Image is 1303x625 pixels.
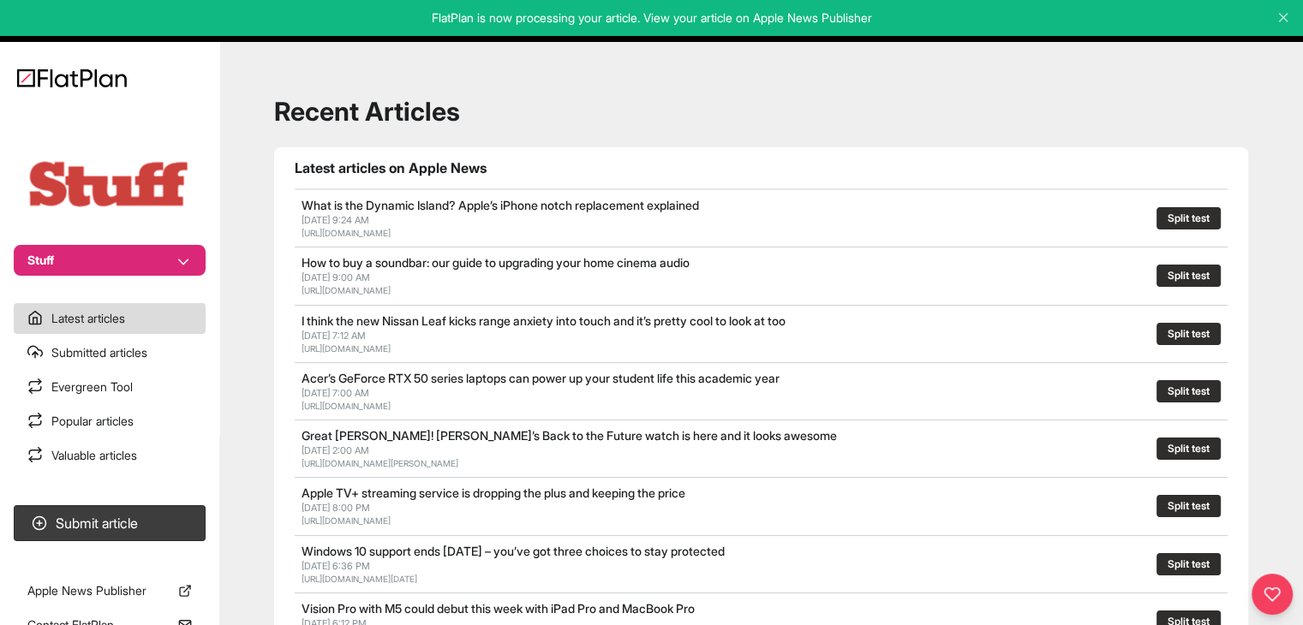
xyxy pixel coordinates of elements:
button: Split test [1157,437,1221,460]
a: Vision Pro with M5 could debut this week with iPad Pro and MacBook Pro [302,601,695,616]
a: Valuable articles [14,440,206,471]
button: Submit article [14,505,206,541]
h1: Latest articles on Apple News [295,158,1228,178]
span: [DATE] 9:24 AM [302,214,369,226]
p: FlatPlan is now processing your article. View your article on Apple News Publisher [12,9,1291,27]
a: I think the new Nissan Leaf kicks range anxiety into touch and it’s pretty cool to look at too [302,313,786,328]
a: [URL][DOMAIN_NAME] [302,285,391,295]
span: [DATE] 9:00 AM [302,271,370,283]
button: Split test [1157,380,1221,402]
span: [DATE] 2:00 AM [302,444,369,456]
button: Split test [1157,553,1221,575]
a: How to buy a soundbar: our guide to upgrading your home cinema audio [302,255,690,270]
button: Stuff [14,245,206,276]
button: Split test [1157,495,1221,517]
a: Apple TV+ streaming service is dropping the plus and keeping the price [302,485,685,500]
a: Windows 10 support ends [DATE] – you’ve got three choices to stay protected [302,544,725,558]
a: Popular articles [14,406,206,437]
a: Acer’s GeForce RTX 50 series laptops can power up your student life this academic year [302,371,780,385]
span: [DATE] 7:12 AM [302,330,366,342]
a: What is the Dynamic Island? Apple’s iPhone notch replacement explained [302,198,699,212]
button: Split test [1157,207,1221,229]
a: [URL][DOMAIN_NAME] [302,515,391,526]
a: [URL][DOMAIN_NAME] [302,401,391,411]
span: [DATE] 7:00 AM [302,387,369,399]
h1: Recent Articles [274,96,1248,127]
a: [URL][DOMAIN_NAME] [302,228,391,238]
a: Apple News Publisher [14,575,206,606]
a: [URL][DOMAIN_NAME] [302,343,391,354]
a: Great [PERSON_NAME]! [PERSON_NAME]’s Back to the Future watch is here and it looks awesome [302,428,837,443]
span: [DATE] 6:36 PM [302,560,370,572]
a: Submitted articles [14,337,206,368]
a: Latest articles [14,303,206,334]
a: [URL][DOMAIN_NAME][DATE] [302,574,417,584]
img: Logo [17,68,127,87]
a: Evergreen Tool [14,372,206,402]
a: [URL][DOMAIN_NAME][PERSON_NAME] [302,458,458,468]
img: Publication Logo [24,158,195,211]
button: Split test [1157,323,1221,345]
span: [DATE] 8:00 PM [302,502,370,514]
button: Split test [1157,265,1221,287]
